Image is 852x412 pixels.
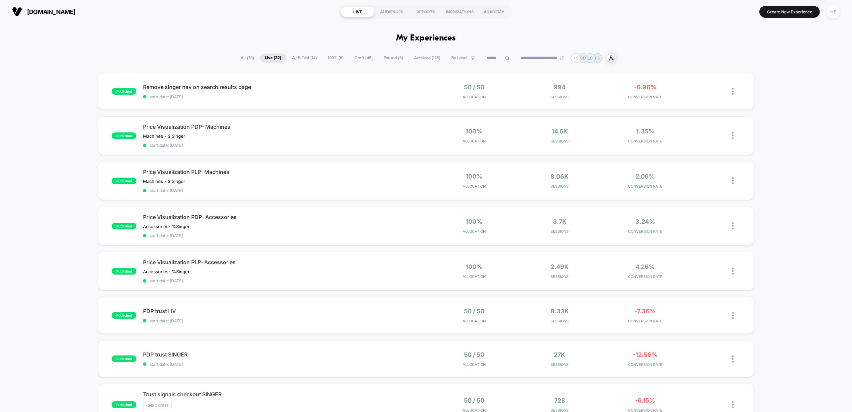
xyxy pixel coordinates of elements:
span: 50 / 50 [464,308,484,315]
span: Price Visualization PDP- Machines [143,123,426,130]
button: HE [825,5,842,19]
span: start date: [DATE] [143,94,426,99]
span: -6.15% [635,397,655,404]
span: Sessions [518,362,601,367]
span: Remove singer nav on search results page [143,84,426,90]
span: Allocation [463,229,486,234]
img: close [732,132,734,139]
span: published [112,312,136,319]
img: close [732,222,734,229]
span: published [112,355,136,362]
img: close [732,355,734,363]
span: start date: [DATE] [143,318,426,323]
span: CONVERSION RATE [604,229,686,234]
span: Machines - $ Singer [143,179,185,184]
span: CONVERSION RATE [604,139,686,143]
span: Paused ( 5 ) [379,54,408,63]
span: CONVERSION RATE [604,362,686,367]
span: 8.06k [551,173,569,180]
span: published [112,268,136,275]
span: -12.56% [633,351,657,358]
p: BD [580,56,586,61]
div: LIVE [341,6,375,17]
span: published [112,88,136,95]
span: Price Visualization PDP- Accessories [143,214,426,220]
span: A/B Test ( 14 ) [287,54,322,63]
span: 994 [554,84,566,91]
span: published [112,178,136,184]
img: close [732,268,734,275]
p: PK [595,56,601,61]
button: Create New Experience [759,6,820,18]
span: Sessions [518,95,601,99]
span: start date: [DATE] [143,362,426,367]
span: published [112,132,136,139]
div: HE [827,5,840,18]
span: published [112,401,136,408]
span: All ( 75 ) [236,54,259,63]
img: close [732,177,734,184]
span: published [112,223,136,229]
span: Allocation [463,319,486,323]
span: 1.35% [636,128,654,135]
h1: My Experiences [396,33,456,43]
span: 3.24% [635,218,655,225]
span: Archived ( 128 ) [409,54,445,63]
span: 100% [466,218,482,225]
span: 27k [554,351,565,358]
span: Allocation [463,139,486,143]
span: 100% [466,173,482,180]
span: Machines - $ Singer [143,133,185,139]
span: start date: [DATE] [143,278,426,283]
div: AUDIENCES [375,6,409,17]
span: CONVERSION RATE [604,274,686,279]
span: Allocation [463,362,486,367]
span: Live ( 22 ) [260,54,286,63]
span: -6.96% [634,84,656,91]
span: 8.33k [551,308,569,315]
span: PDP trust HV [143,308,426,314]
span: By Label [451,56,467,61]
span: 14.6k [552,128,568,135]
span: Accessories- %Singer [143,224,190,229]
span: Draft ( 48 ) [350,54,378,63]
div: + 9 [571,53,581,63]
img: Visually logo [12,7,22,17]
span: [DOMAIN_NAME] [27,8,76,15]
span: CONVERSION RATE [604,319,686,323]
div: REPORTS [409,6,443,17]
span: Trust signals checkout SINGER [143,391,426,398]
span: Sessions [518,184,601,189]
span: start date: [DATE] [143,143,426,148]
span: Price Visualization PLP- Machines [143,169,426,175]
span: CONVERSION RATE [604,95,686,99]
span: Sessions [518,139,601,143]
span: 2.06% [635,173,655,180]
div: INSPIRATIONS [443,6,477,17]
img: close [732,401,734,408]
button: [DOMAIN_NAME] [10,6,78,17]
span: Allocation [463,95,486,99]
span: checkout [143,402,172,409]
img: close [732,312,734,319]
span: 100% [466,263,482,270]
span: Accessories- %Singer [143,269,190,274]
span: -7.36% [635,308,656,315]
span: Sessions [518,319,601,323]
span: 3.7k [553,218,567,225]
span: Sessions [518,229,601,234]
span: Sessions [518,274,601,279]
span: Allocation [463,184,486,189]
span: Price Visualization PLP- Accessories [143,259,426,266]
span: 100% [466,128,482,135]
span: 50 / 50 [464,84,484,91]
span: start date: [DATE] [143,188,426,193]
span: CONVERSION RATE [604,184,686,189]
div: ACADEMY [477,6,511,17]
p: LC [588,56,593,61]
span: 50 / 50 [464,351,484,358]
img: end [560,56,564,60]
span: PDP trust SINGER [143,351,426,358]
span: 50 / 50 [464,397,484,404]
span: start date: [DATE] [143,233,426,238]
